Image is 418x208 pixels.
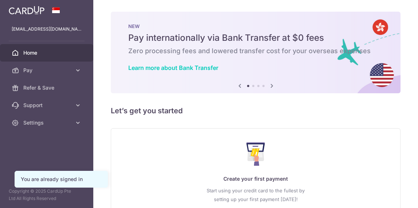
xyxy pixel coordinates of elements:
[246,142,265,166] img: Make Payment
[23,49,71,56] span: Home
[128,23,383,29] p: NEW
[126,186,386,204] p: Start using your credit card to the fullest by setting up your first payment [DATE]!
[23,102,71,109] span: Support
[21,176,102,183] div: You are already signed in
[128,47,383,55] h6: Zero processing fees and lowered transfer cost for your overseas expenses
[128,64,218,71] a: Learn more about Bank Transfer
[126,174,386,183] p: Create your first payment
[23,84,71,91] span: Refer & Save
[9,6,44,15] img: CardUp
[128,32,383,44] h5: Pay internationally via Bank Transfer at $0 fees
[12,25,82,33] p: [EMAIL_ADDRESS][DOMAIN_NAME]
[23,119,71,126] span: Settings
[111,12,401,93] img: Bank transfer banner
[111,105,401,117] h5: Let’s get you started
[23,67,71,74] span: Pay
